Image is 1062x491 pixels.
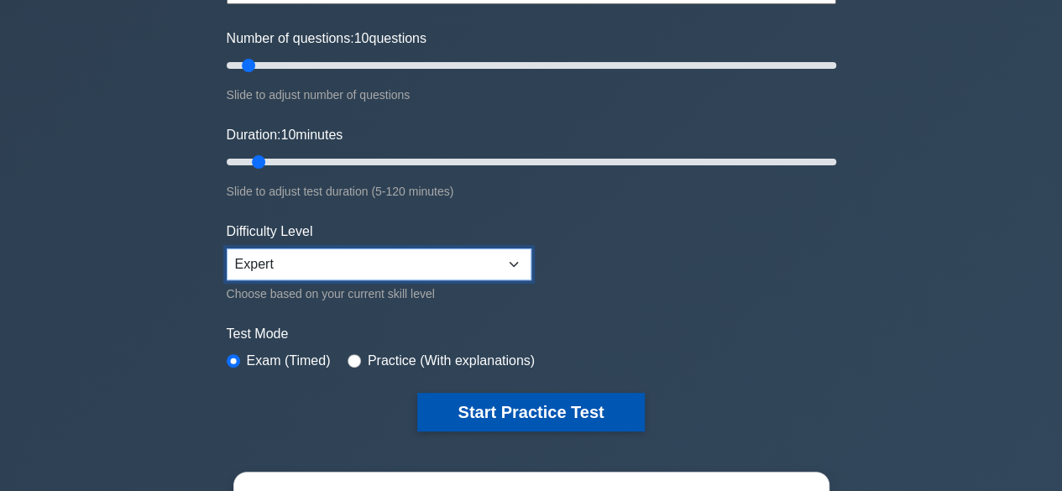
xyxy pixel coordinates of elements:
label: Practice (With explanations) [368,351,535,371]
label: Difficulty Level [227,222,313,242]
label: Duration: minutes [227,125,343,145]
div: Slide to adjust number of questions [227,85,836,105]
div: Slide to adjust test duration (5-120 minutes) [227,181,836,201]
span: 10 [354,31,369,45]
div: Choose based on your current skill level [227,284,531,304]
label: Number of questions: questions [227,29,426,49]
label: Exam (Timed) [247,351,331,371]
label: Test Mode [227,324,836,344]
button: Start Practice Test [417,393,644,431]
span: 10 [280,128,296,142]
